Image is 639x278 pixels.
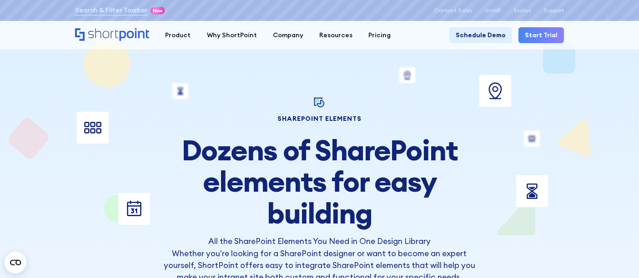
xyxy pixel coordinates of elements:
div: Why ShortPoint [207,30,257,40]
h2: Dozens of SharePoint elements for easy building [161,134,478,229]
iframe: Chat Widget [476,173,639,278]
a: Why ShortPoint [199,27,265,43]
a: Schedule Demo [449,27,512,43]
a: Start Trial [518,27,564,43]
a: Product [157,27,199,43]
div: Company [273,30,303,40]
div: Product [166,30,191,40]
a: Support [543,7,564,14]
h3: All the SharePoint Elements You Need in One Design Library [161,235,478,247]
a: Install [485,7,501,14]
a: Status [513,7,531,14]
a: Pricing [360,27,398,43]
div: Pricing [368,30,391,40]
a: Home [75,28,149,42]
a: Search & Filter Toolbar [75,5,148,15]
a: Resources [311,27,360,43]
a: Contact Sales [434,7,473,14]
a: Company [265,27,311,43]
h1: SHAREPOINT ELEMENTS [161,116,478,122]
div: Resources [319,30,352,40]
button: Open CMP widget [5,252,26,273]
